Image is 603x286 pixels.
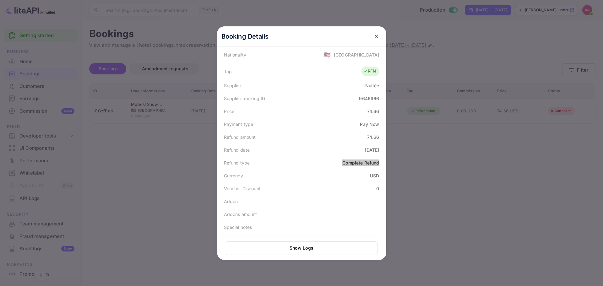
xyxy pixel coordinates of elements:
div: Supplier [224,82,241,89]
div: Refund date [224,147,250,153]
p: Booking Details [221,32,269,41]
div: Price [224,108,235,115]
div: Complete Refund [342,159,379,166]
div: USD [370,172,379,179]
div: Currency [224,172,243,179]
div: Addon [224,198,238,205]
div: Tag [224,68,232,75]
span: United States [323,49,331,60]
div: Special notes [224,224,252,230]
div: Addons amount [224,211,257,218]
div: Supplier booking ID [224,95,265,102]
div: 74.66 [367,108,379,115]
div: Payment type [224,121,253,127]
div: Nuitée [365,82,379,89]
div: 0 [376,185,379,192]
div: Voucher Discount [224,185,261,192]
div: RFN [363,68,376,74]
div: [GEOGRAPHIC_DATA] [334,51,379,58]
div: 74.66 [367,134,379,140]
div: Refund type [224,159,250,166]
button: close [371,31,382,42]
div: Pay Now [360,121,379,127]
div: 9646966 [359,95,379,102]
div: [DATE] [365,147,379,153]
button: Show Logs [226,241,378,255]
div: Refund amount [224,134,256,140]
div: Nationality [224,51,247,58]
